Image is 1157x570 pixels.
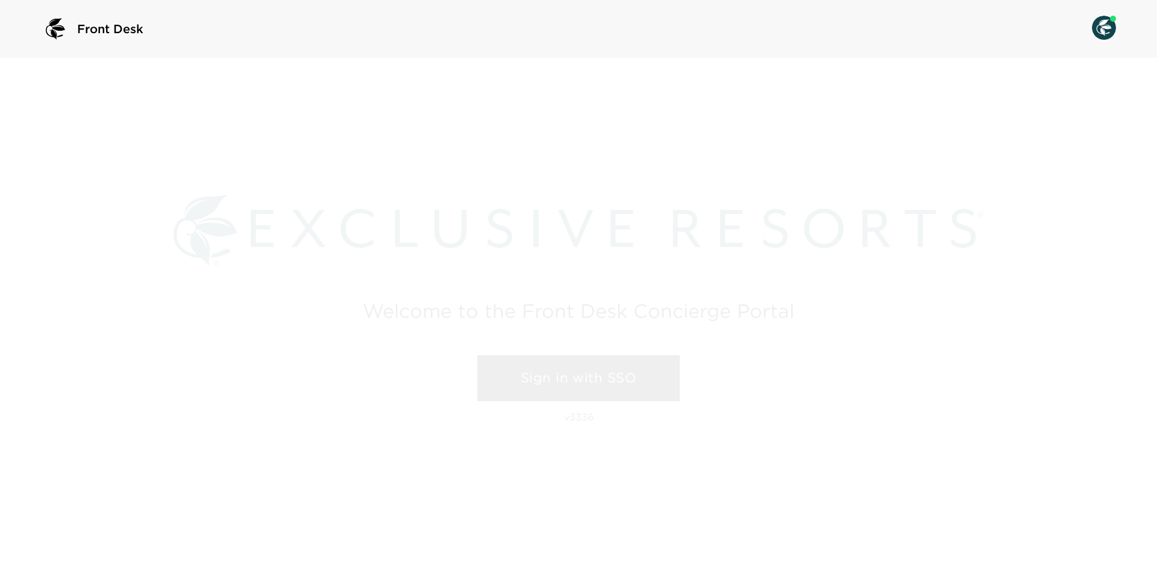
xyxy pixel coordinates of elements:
[174,195,983,266] img: Exclusive Resorts logo
[41,14,70,43] img: logo
[564,411,594,423] p: v3336
[363,302,794,320] h2: Welcome to the Front Desk Concierge Portal
[77,21,143,37] span: Front Desk
[1092,16,1116,40] img: User
[477,355,680,401] a: Sign in with SSO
